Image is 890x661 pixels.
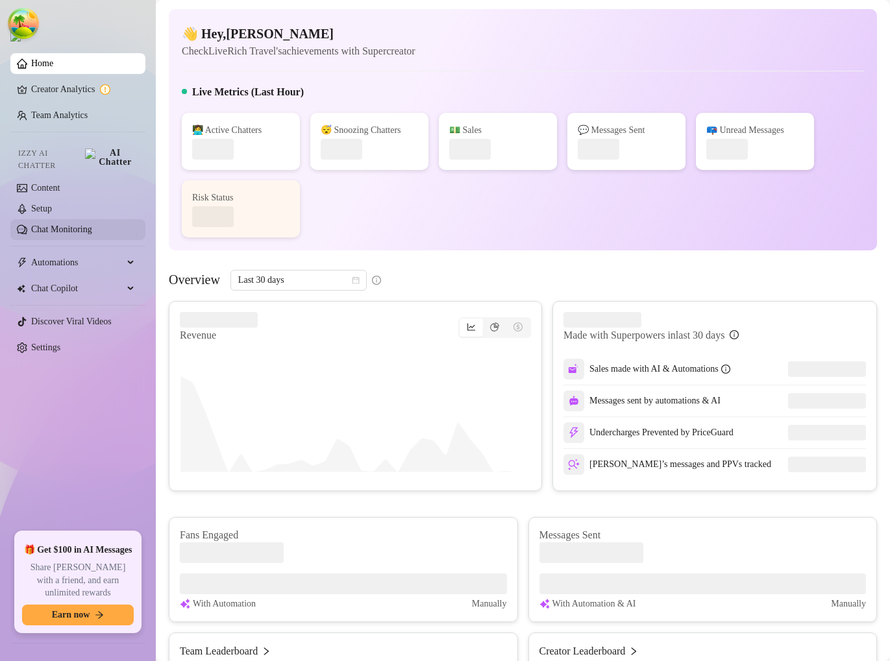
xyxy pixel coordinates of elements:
a: Discover Viral Videos [31,317,112,326]
div: 😴 Snoozing Chatters [321,123,418,138]
div: segmented control [458,317,531,338]
article: Fans Engaged [180,528,507,542]
a: Settings [31,343,60,352]
h4: 👋 Hey, [PERSON_NAME] [182,25,415,43]
div: Risk Status [192,191,290,205]
span: Earn now [52,610,90,620]
button: Open Tanstack query devtools [10,10,36,36]
img: svg%3e [568,363,580,375]
article: Team Leaderboard [180,643,258,659]
span: dollar-circle [513,322,523,331]
h5: Live Metrics (Last Hour) [192,84,304,100]
article: With Automation [193,597,256,611]
article: Made with Superpowers in last 30 days [563,328,724,343]
div: 👩‍💻 Active Chatters [192,123,290,138]
div: Undercharges Prevented by PriceGuard [563,422,734,443]
article: Messages Sent [539,528,867,542]
span: info-circle [730,330,739,339]
img: AI Chatter [85,149,135,167]
article: Manually [472,597,507,611]
span: Last 30 days [238,270,359,290]
div: 💬 Messages Sent [578,123,675,138]
a: Creator Analytics exclamation-circle [31,79,135,100]
a: Team Analytics [31,110,88,120]
img: svg%3e [569,396,579,406]
a: Content [31,183,60,193]
span: info-circle [372,276,381,285]
img: svg%3e [180,597,190,611]
span: right [629,643,638,659]
span: line-chart [467,322,476,331]
span: pie-chart [490,322,499,331]
div: 💵 Sales [449,123,547,138]
article: Revenue [180,328,258,343]
article: Creator Leaderboard [539,643,626,659]
article: Overview [169,270,220,289]
span: Izzy AI Chatter [18,147,80,172]
img: svg%3e [539,597,550,611]
article: With Automation & AI [552,597,636,611]
span: arrow-right [95,610,104,619]
span: thunderbolt [17,258,27,268]
span: right [262,643,271,659]
span: Automations [31,252,123,273]
a: Setup [31,204,52,213]
article: Manually [831,597,866,611]
span: 🎁 Get $100 in AI Messages [24,544,132,557]
span: Chat Copilot [31,278,123,299]
span: info-circle [721,365,730,374]
img: Chat Copilot [17,284,25,293]
a: Chat Monitoring [31,224,92,234]
div: [PERSON_NAME]’s messages and PPVs tracked [563,454,771,475]
div: 📪 Unread Messages [706,123,804,138]
article: Check LiveRich Travel's achievements with Supercreator [182,43,415,59]
span: calendar [352,276,360,284]
button: Earn nowarrow-right [22,605,134,625]
img: svg%3e [568,427,580,439]
span: Share [PERSON_NAME] with a friend, and earn unlimited rewards [22,561,134,599]
a: Home [31,58,53,68]
div: Messages sent by automations & AI [563,391,721,411]
div: Sales made with AI & Automations [589,362,730,376]
img: svg%3e [568,459,580,470]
